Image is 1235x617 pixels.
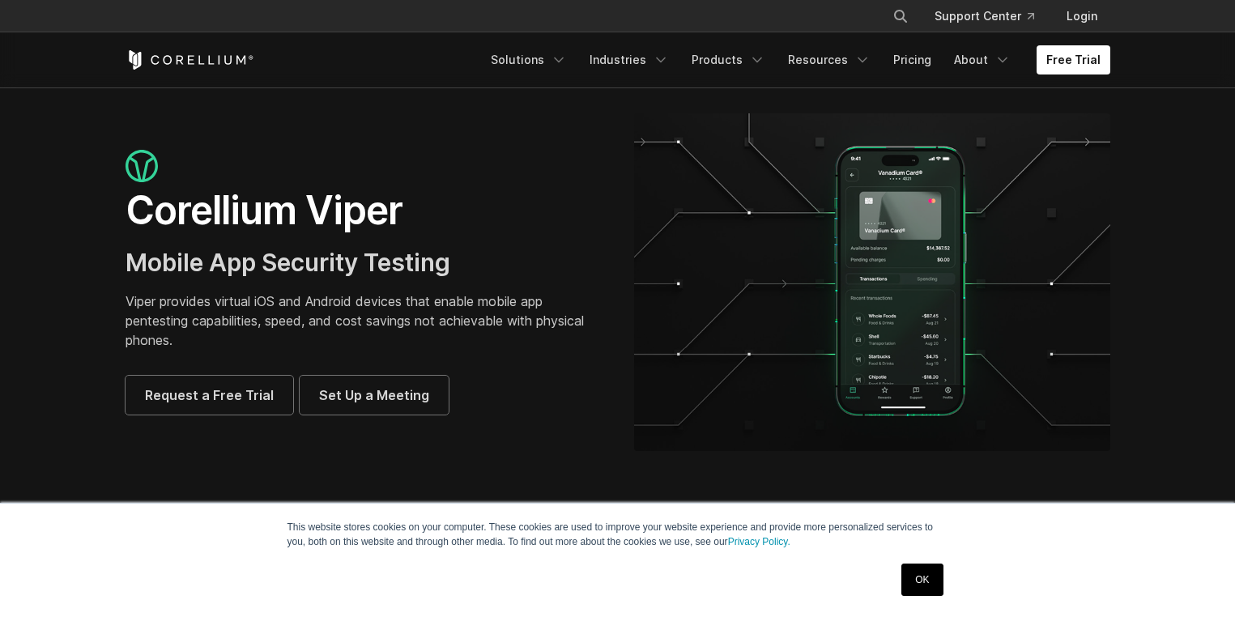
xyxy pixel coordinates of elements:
a: Privacy Policy. [728,536,790,547]
div: Navigation Menu [873,2,1110,31]
a: Support Center [922,2,1047,31]
p: Viper provides virtual iOS and Android devices that enable mobile app pentesting capabilities, sp... [126,291,602,350]
a: Login [1054,2,1110,31]
p: This website stores cookies on your computer. These cookies are used to improve your website expe... [287,520,948,549]
a: Solutions [481,45,577,74]
button: Search [886,2,915,31]
a: Industries [580,45,679,74]
a: Request a Free Trial [126,376,293,415]
a: Free Trial [1037,45,1110,74]
div: Navigation Menu [481,45,1110,74]
img: viper_hero [634,113,1110,451]
span: Set Up a Meeting [319,385,429,405]
a: Pricing [884,45,941,74]
a: Corellium Home [126,50,254,70]
a: Set Up a Meeting [300,376,449,415]
a: OK [901,564,943,596]
a: About [944,45,1020,74]
span: Mobile App Security Testing [126,248,450,277]
a: Products [682,45,775,74]
span: Request a Free Trial [145,385,274,405]
a: Resources [778,45,880,74]
img: viper_icon_large [126,150,158,183]
h1: Corellium Viper [126,186,602,235]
